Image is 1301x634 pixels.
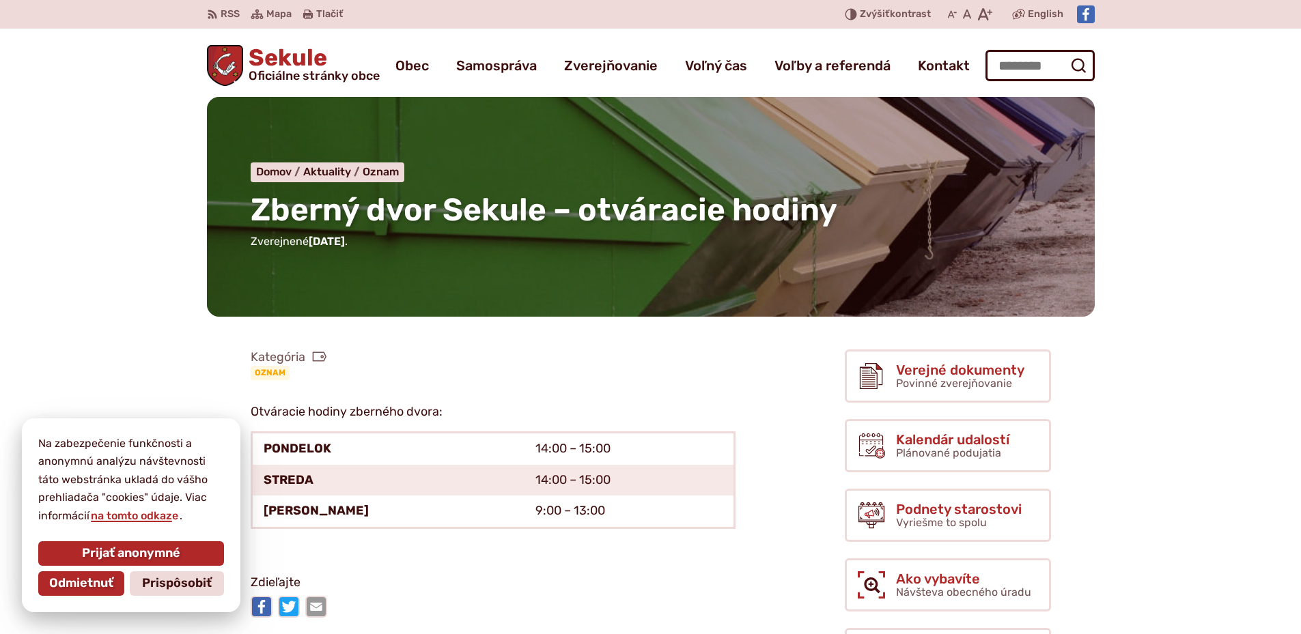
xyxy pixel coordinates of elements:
span: Sekule [243,46,380,82]
a: English [1025,6,1066,23]
p: Otváracie hodiny zberného dvora: [251,402,736,422]
span: Podnety starostovi [896,502,1022,517]
img: Prejsť na Facebook stránku [1077,5,1095,23]
td: 9:00 – 13:00 [524,495,734,528]
img: Zdieľať na Facebooku [251,596,272,618]
td: 14:00 – 15:00 [524,465,734,496]
a: Zverejňovanie [564,46,658,85]
span: Odmietnuť [49,576,113,591]
strong: STREDA [264,472,313,487]
span: RSS [221,6,240,23]
span: Zvýšiť [860,8,890,20]
span: Zberný dvor Sekule – otváracie hodiny [251,191,837,229]
button: Prispôsobiť [130,571,224,596]
a: Samospráva [456,46,537,85]
a: Voľby a referendá [774,46,891,85]
button: Prijať anonymné [38,541,224,566]
span: Prispôsobiť [142,576,212,591]
span: Prijať anonymné [82,546,180,561]
span: Vyriešme to spolu [896,516,987,529]
a: na tomto odkaze [89,509,180,522]
span: Tlačiť [316,9,343,20]
span: Návšteva obecného úradu [896,586,1031,599]
img: Zdieľať na Twitteri [278,596,300,618]
button: Odmietnuť [38,571,124,596]
a: Podnety starostovi Vyriešme to spolu [845,489,1051,542]
a: Aktuality [303,165,363,178]
a: Ako vybavíte Návšteva obecného úradu [845,558,1051,611]
strong: PONDELOK [264,441,331,456]
a: Kalendár udalostí Plánované podujatia [845,419,1051,472]
img: Zdieľať e-mailom [305,596,327,618]
a: Obec [395,46,429,85]
img: Prejsť na domovskú stránku [207,45,244,86]
span: Verejné dokumenty [896,362,1024,377]
span: Oficiálne stránky obce [249,70,380,82]
a: Domov [256,165,303,178]
td: 14:00 – 15:00 [524,432,734,464]
span: English [1028,6,1063,23]
a: Oznam [363,165,399,178]
span: Kalendár udalostí [896,432,1009,447]
a: Oznam [251,366,290,379]
strong: [PERSON_NAME] [264,503,369,518]
span: Kategória [251,349,327,365]
a: Verejné dokumenty Povinné zverejňovanie [845,349,1051,403]
a: Voľný čas [685,46,747,85]
a: Logo Sekule, prejsť na domovskú stránku. [207,45,380,86]
p: Zverejnené . [251,233,1051,250]
span: Povinné zverejňovanie [896,377,1012,390]
span: Aktuality [303,165,351,178]
p: Zdieľajte [251,573,736,593]
span: Mapa [266,6,292,23]
a: Kontakt [918,46,970,85]
span: kontrast [860,9,931,20]
span: Ako vybavíte [896,571,1031,586]
p: Na zabezpečenie funkčnosti a anonymnú analýzu návštevnosti táto webstránka ukladá do vášho prehli... [38,435,224,525]
span: [DATE] [309,235,345,248]
span: Plánované podujatia [896,446,1001,459]
span: Domov [256,165,292,178]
